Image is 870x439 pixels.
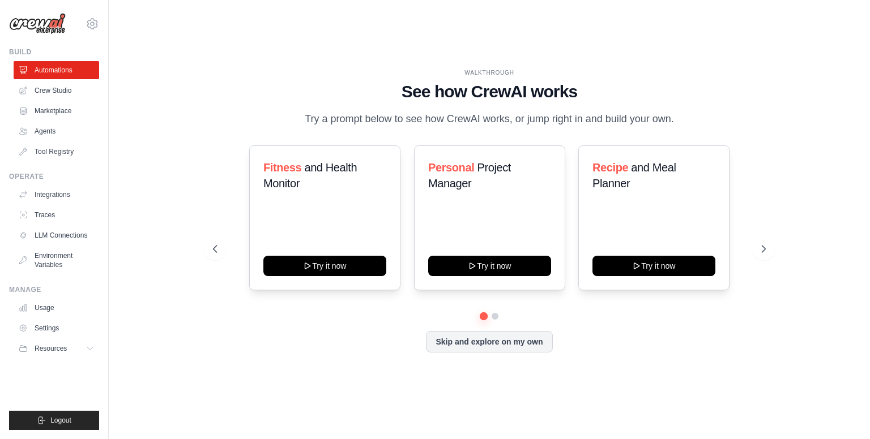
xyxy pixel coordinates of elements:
a: Settings [14,319,99,337]
h1: See how CrewAI works [213,81,766,102]
span: Fitness [263,161,301,174]
a: Traces [14,206,99,224]
div: Build [9,48,99,57]
img: Logo [9,13,66,35]
button: Skip and explore on my own [426,331,552,352]
a: Agents [14,122,99,140]
span: and Meal Planner [592,161,676,190]
button: Logout [9,411,99,430]
p: Try a prompt below to see how CrewAI works, or jump right in and build your own. [299,111,680,127]
div: Manage [9,285,99,294]
span: Logout [50,416,71,425]
a: LLM Connections [14,226,99,244]
button: Resources [14,339,99,358]
a: Crew Studio [14,81,99,100]
div: WALKTHROUGH [213,68,766,77]
div: Operate [9,172,99,181]
span: Project Manager [428,161,511,190]
a: Automations [14,61,99,79]
a: Usage [14,299,99,317]
span: Resources [35,344,67,353]
a: Marketplace [14,102,99,120]
span: Recipe [592,161,628,174]
button: Try it now [592,256,715,276]
a: Tool Registry [14,143,99,161]
a: Environment Variables [14,247,99,274]
button: Try it now [428,256,551,276]
button: Try it now [263,256,386,276]
a: Integrations [14,186,99,204]
span: and Health Monitor [263,161,357,190]
span: Personal [428,161,474,174]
